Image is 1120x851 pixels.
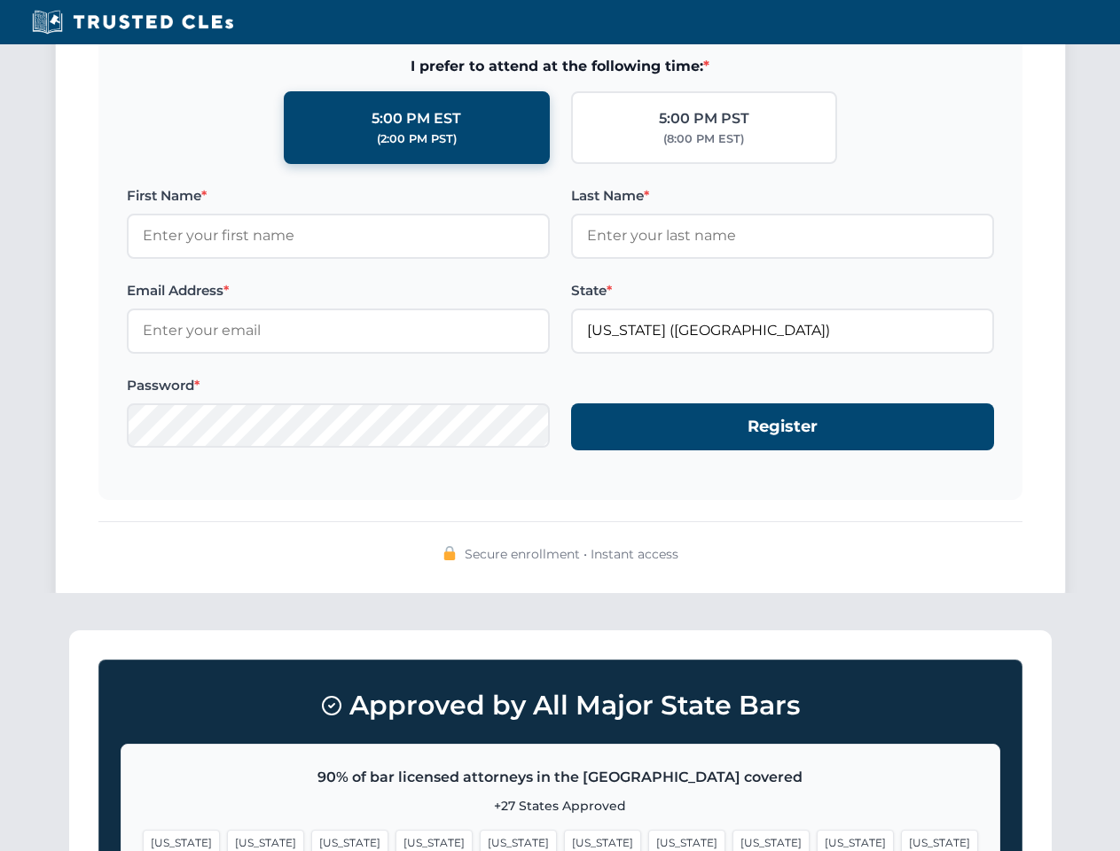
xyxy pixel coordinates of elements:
[377,130,457,148] div: (2:00 PM PST)
[571,280,994,301] label: State
[127,55,994,78] span: I prefer to attend at the following time:
[571,214,994,258] input: Enter your last name
[663,130,744,148] div: (8:00 PM EST)
[127,280,550,301] label: Email Address
[465,544,678,564] span: Secure enrollment • Instant access
[127,375,550,396] label: Password
[143,766,978,789] p: 90% of bar licensed attorneys in the [GEOGRAPHIC_DATA] covered
[121,682,1000,730] h3: Approved by All Major State Bars
[143,796,978,816] p: +27 States Approved
[659,107,749,130] div: 5:00 PM PST
[372,107,461,130] div: 5:00 PM EST
[127,185,550,207] label: First Name
[571,403,994,450] button: Register
[571,185,994,207] label: Last Name
[127,308,550,353] input: Enter your email
[27,9,239,35] img: Trusted CLEs
[443,546,457,560] img: 🔒
[127,214,550,258] input: Enter your first name
[571,308,994,353] input: Florida (FL)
